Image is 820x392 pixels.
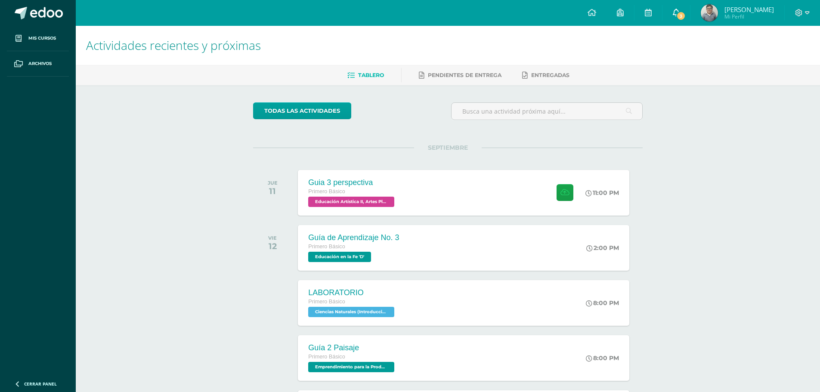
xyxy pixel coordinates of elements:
[701,4,718,22] img: 3ba3423faefa342bc2c5b8ea565e626e.png
[24,381,57,387] span: Cerrar panel
[268,241,277,251] div: 12
[347,68,384,82] a: Tablero
[28,35,56,42] span: Mis cursos
[7,51,69,77] a: Archivos
[86,37,261,53] span: Actividades recientes y próximas
[308,307,394,317] span: Ciencias Naturales (Introducción a la Biología) 'D'
[724,13,774,20] span: Mi Perfil
[268,186,278,196] div: 11
[452,103,642,120] input: Busca una actividad próxima aquí...
[586,244,619,252] div: 2:00 PM
[308,233,399,242] div: Guía de Aprendizaje No. 3
[308,343,396,352] div: Guía 2 Paisaje
[531,72,569,78] span: Entregadas
[268,235,277,241] div: VIE
[676,11,686,21] span: 3
[308,362,394,372] span: Emprendimiento para la Productividad 'D'
[308,178,396,187] div: Guia 3 perspectiva
[308,354,345,360] span: Primero Básico
[724,5,774,14] span: [PERSON_NAME]
[428,72,501,78] span: Pendientes de entrega
[585,189,619,197] div: 11:00 PM
[308,252,371,262] span: Educación en la Fe 'D'
[308,244,345,250] span: Primero Básico
[522,68,569,82] a: Entregadas
[28,60,52,67] span: Archivos
[419,68,501,82] a: Pendientes de entrega
[586,299,619,307] div: 8:00 PM
[358,72,384,78] span: Tablero
[586,354,619,362] div: 8:00 PM
[308,288,396,297] div: LABORATORIO
[7,26,69,51] a: Mis cursos
[308,188,345,194] span: Primero Básico
[308,197,394,207] span: Educación Artística II, Artes Plásticas 'D'
[268,180,278,186] div: JUE
[308,299,345,305] span: Primero Básico
[253,102,351,119] a: todas las Actividades
[414,144,482,151] span: SEPTIEMBRE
